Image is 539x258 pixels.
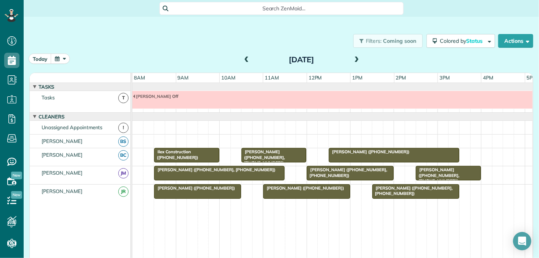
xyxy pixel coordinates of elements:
[118,187,129,197] span: JR
[466,37,484,44] span: Status
[328,149,410,154] span: [PERSON_NAME] ([PHONE_NUMBER])
[118,168,129,178] span: JM
[351,75,364,81] span: 1pm
[40,152,84,158] span: [PERSON_NAME]
[513,232,531,250] div: Open Intercom Messenger
[40,188,84,194] span: [PERSON_NAME]
[263,75,280,81] span: 11am
[426,34,495,48] button: Colored byStatus
[241,149,285,166] span: [PERSON_NAME] ([PHONE_NUMBER], [PHONE_NUMBER])
[220,75,237,81] span: 10am
[481,75,495,81] span: 4pm
[154,149,198,160] span: Ilex Construction ([PHONE_NUMBER])
[37,114,66,120] span: Cleaners
[254,55,349,64] h2: [DATE]
[440,37,485,44] span: Colored by
[132,75,146,81] span: 8am
[40,138,84,144] span: [PERSON_NAME]
[383,37,417,44] span: Coming soon
[498,34,533,48] button: Actions
[525,75,539,81] span: 5pm
[118,93,129,103] span: T
[154,185,235,191] span: [PERSON_NAME] ([PHONE_NUMBER])
[394,75,408,81] span: 2pm
[118,150,129,161] span: BC
[40,124,104,130] span: Unassigned Appointments
[263,185,344,191] span: [PERSON_NAME] ([PHONE_NUMBER])
[372,185,453,196] span: [PERSON_NAME] ([PHONE_NUMBER], [PHONE_NUMBER])
[11,172,22,179] span: New
[154,167,276,172] span: [PERSON_NAME] ([PHONE_NUMBER], [PHONE_NUMBER])
[307,75,323,81] span: 12pm
[415,167,459,183] span: [PERSON_NAME] ([PHONE_NUMBER], [PHONE_NUMBER])
[366,37,382,44] span: Filters:
[37,84,56,90] span: Tasks
[40,94,56,101] span: Tasks
[11,191,22,199] span: New
[438,75,451,81] span: 3pm
[132,94,179,99] span: [PERSON_NAME] Off
[306,167,387,178] span: [PERSON_NAME] ([PHONE_NUMBER], [PHONE_NUMBER])
[40,170,84,176] span: [PERSON_NAME]
[29,54,51,64] button: today
[118,136,129,147] span: BS
[176,75,190,81] span: 9am
[118,123,129,133] span: !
